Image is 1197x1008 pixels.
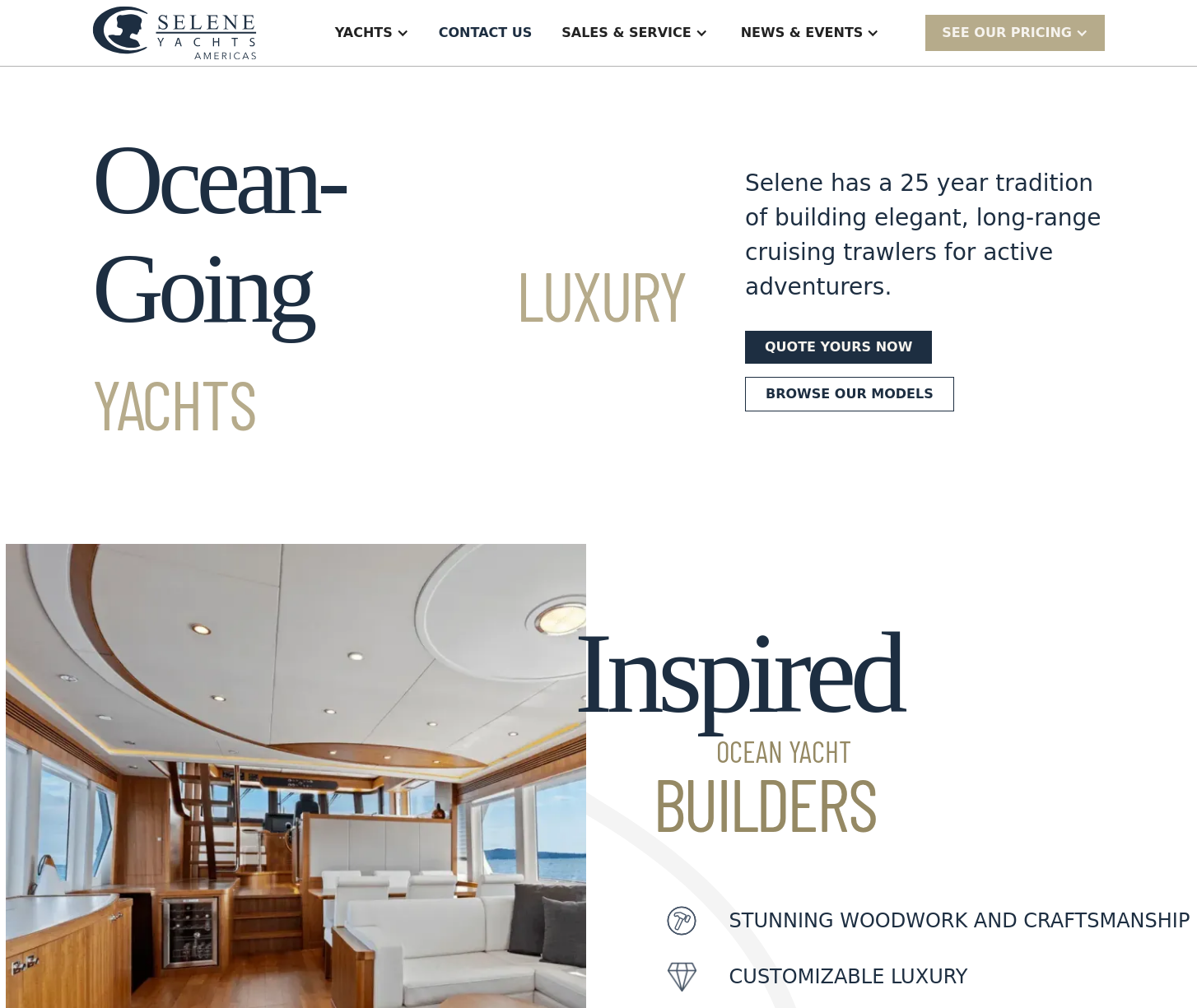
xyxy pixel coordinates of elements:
[92,253,686,444] span: Luxury Yachts
[745,377,954,411] a: Browse our models
[942,23,1072,43] div: SEE Our Pricing
[92,6,257,59] img: logo
[561,23,691,43] div: Sales & Service
[575,610,901,840] h2: Inspired
[335,23,393,43] div: Yachts
[575,736,901,766] span: Ocean Yacht
[925,15,1105,50] div: SEE Our Pricing
[667,962,696,992] img: icon
[575,766,901,840] span: Builders
[745,331,932,364] a: Quote yours now
[439,23,533,43] div: Contact US
[729,906,1190,936] p: Stunning woodwork and craftsmanship
[741,23,864,43] div: News & EVENTS
[92,126,686,452] h1: Ocean-Going
[729,962,968,992] p: customizable luxury
[745,166,1105,304] div: Selene has a 25 year tradition of building elegant, long-range cruising trawlers for active adven...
